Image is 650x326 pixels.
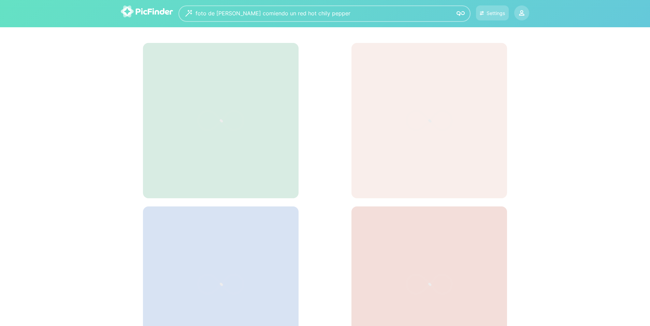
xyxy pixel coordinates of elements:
[480,10,484,16] img: icon-settings.svg
[487,10,505,16] div: Settings
[457,10,465,18] img: icon-search.svg
[121,5,173,17] img: logo-picfinder-white-transparent.svg
[476,5,509,20] button: Settings
[185,10,192,17] img: wizard.svg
